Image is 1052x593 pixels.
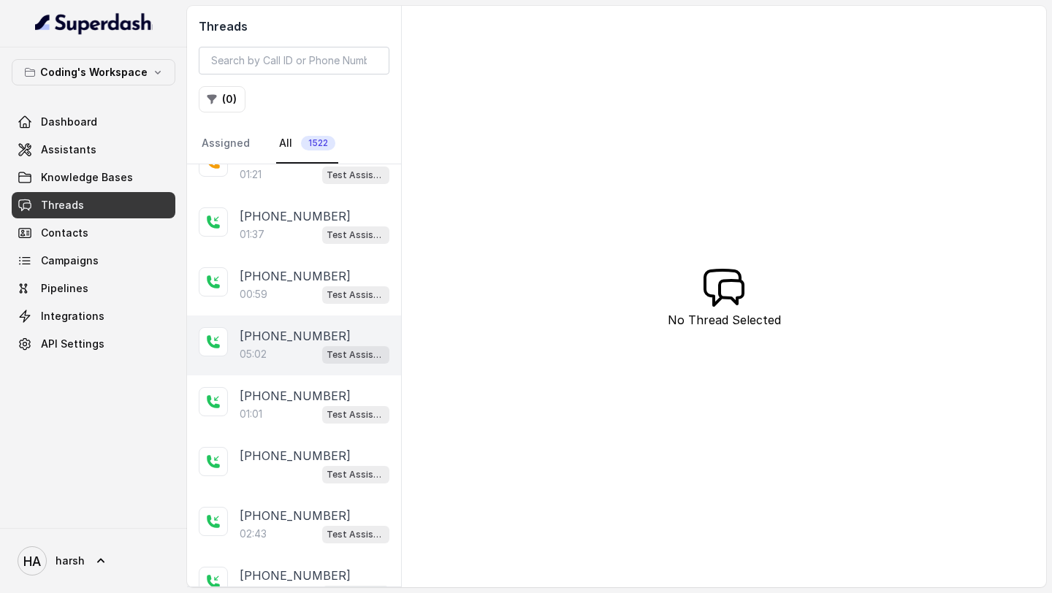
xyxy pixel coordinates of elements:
[12,192,175,218] a: Threads
[240,167,262,182] p: 01:21
[41,142,96,157] span: Assistants
[327,408,385,422] p: Test Assistant- 2
[240,507,351,524] p: [PHONE_NUMBER]
[240,407,262,421] p: 01:01
[240,227,264,242] p: 01:37
[12,540,175,581] a: harsh
[240,287,267,302] p: 00:59
[199,124,253,164] a: Assigned
[40,64,148,81] p: Coding's Workspace
[199,47,389,74] input: Search by Call ID or Phone Number
[41,198,84,213] span: Threads
[301,136,335,150] span: 1522
[199,86,245,112] button: (0)
[199,18,389,35] h2: Threads
[327,288,385,302] p: Test Assistant- 2
[41,226,88,240] span: Contacts
[12,275,175,302] a: Pipelines
[240,527,267,541] p: 02:43
[327,348,385,362] p: Test Assistant- 2
[12,137,175,163] a: Assistants
[240,327,351,345] p: [PHONE_NUMBER]
[56,554,85,568] span: harsh
[12,59,175,85] button: Coding's Workspace
[240,387,351,405] p: [PHONE_NUMBER]
[23,554,41,569] text: HA
[12,220,175,246] a: Contacts
[240,347,267,361] p: 05:02
[41,170,133,185] span: Knowledge Bases
[12,248,175,274] a: Campaigns
[240,567,351,584] p: [PHONE_NUMBER]
[41,115,97,129] span: Dashboard
[41,253,99,268] span: Campaigns
[41,281,88,296] span: Pipelines
[240,267,351,285] p: [PHONE_NUMBER]
[276,124,338,164] a: All1522
[199,124,389,164] nav: Tabs
[240,447,351,464] p: [PHONE_NUMBER]
[327,168,385,183] p: Test Assistant- 2
[41,309,104,324] span: Integrations
[12,109,175,135] a: Dashboard
[668,311,781,329] p: No Thread Selected
[327,467,385,482] p: Test Assistant- 2
[12,331,175,357] a: API Settings
[35,12,153,35] img: light.svg
[12,164,175,191] a: Knowledge Bases
[41,337,104,351] span: API Settings
[327,527,385,542] p: Test Assistant- 2
[327,228,385,242] p: Test Assistant- 2
[12,303,175,329] a: Integrations
[240,207,351,225] p: [PHONE_NUMBER]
